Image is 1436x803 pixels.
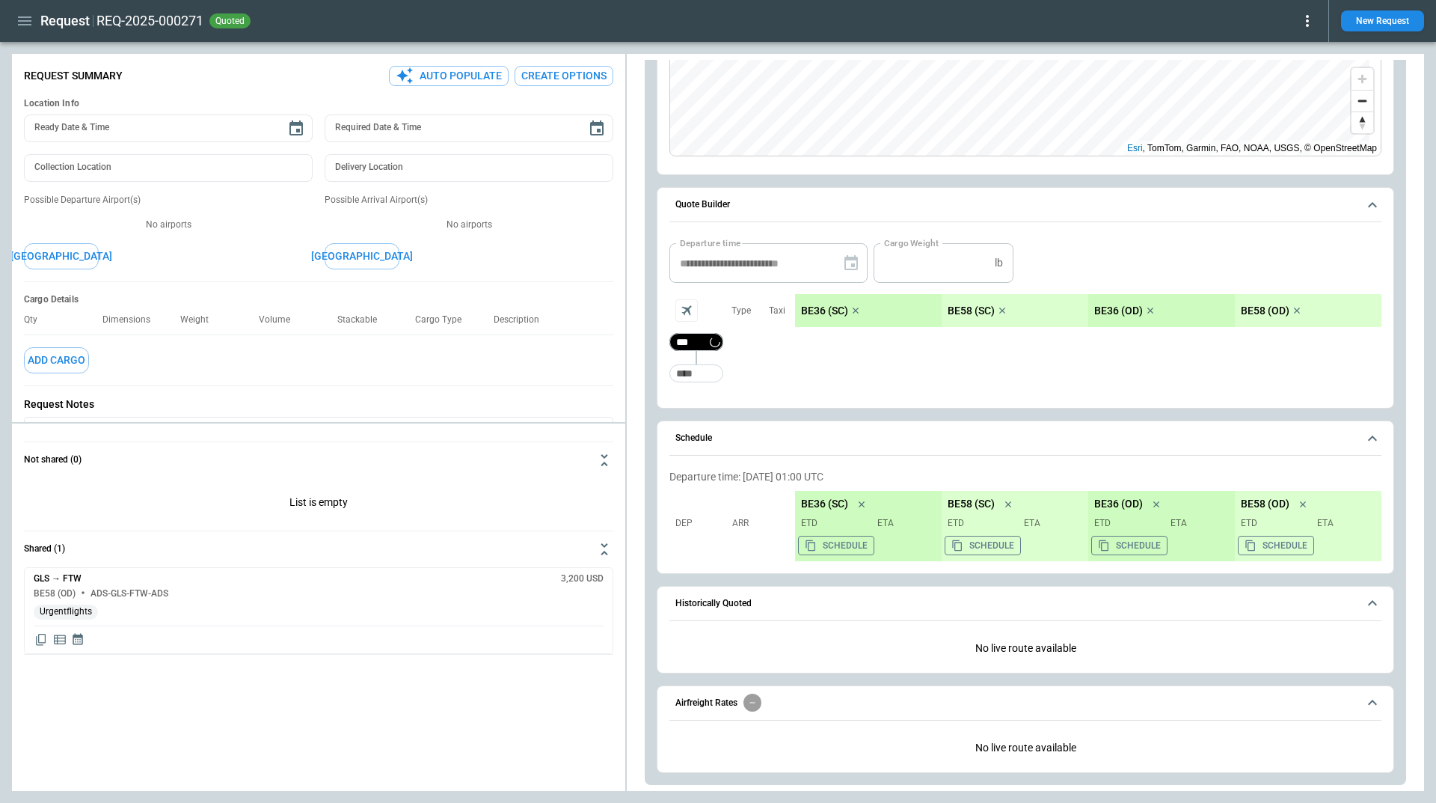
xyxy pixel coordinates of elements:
button: Add Cargo [24,347,89,373]
p: Taxi [769,305,785,317]
h6: Location Info [24,98,613,109]
button: Historically Quoted [669,587,1381,621]
h6: Shared (1) [24,544,65,554]
h6: Quote Builder [675,200,730,210]
p: Weight [180,314,221,326]
div: Not shared (0) [24,567,613,654]
p: ETD [801,517,865,530]
span: Display detailed quote content [52,632,67,647]
span: Aircraft selection [675,299,698,322]
button: Copy the aircraft schedule to your clipboard [1238,536,1314,555]
div: Not shared (0) [24,478,613,531]
button: Schedule [669,421,1381,456]
p: ETD [1094,517,1159,530]
button: [GEOGRAPHIC_DATA] [24,243,99,269]
span: quoted [212,16,248,26]
p: Type [731,305,751,317]
h6: GLS → FTW [34,574,82,584]
p: No airports [24,219,313,231]
h6: Cargo Details [24,294,613,305]
p: Dimensions [102,314,162,326]
p: No airports [325,219,613,231]
button: Choose date [281,114,311,144]
span: Copy quote content [34,632,49,647]
p: ETA [1165,517,1229,530]
p: BE36 (OD) [1094,305,1143,317]
p: BE58 (OD) [1241,305,1289,317]
span: Display quote schedule [71,632,85,647]
h6: Schedule [675,433,712,443]
button: Copy the aircraft schedule to your clipboard [798,536,874,555]
p: Volume [259,314,302,326]
button: Copy the aircraft schedule to your clipboard [945,536,1021,555]
p: BE58 (SC) [948,305,995,317]
h6: 3,200 USD [561,574,604,584]
div: scrollable content [795,491,1381,561]
p: Description [494,314,551,326]
p: ETA [1018,517,1082,530]
p: Possible Departure Airport(s) [24,194,313,207]
p: Possible Arrival Airport(s) [325,194,613,207]
button: Reset bearing to north [1351,112,1373,133]
h1: Request [40,12,90,30]
button: Choose date [582,114,612,144]
button: Not shared (0) [24,442,613,478]
button: Shared (1) [24,531,613,567]
div: Too short [669,364,723,382]
p: Stackable [337,314,389,326]
button: Zoom out [1351,90,1373,112]
div: Historically Quoted [669,630,1381,667]
label: Departure time [680,236,741,249]
div: Quote Builder [669,243,1381,390]
button: [GEOGRAPHIC_DATA] [325,243,399,269]
p: Cargo Type [415,314,473,326]
div: Not found [669,333,723,351]
p: BE58 (SC) [948,498,995,510]
h6: ADS-GLS-FTW-ADS [90,589,168,599]
a: Esri [1127,143,1143,153]
p: lb [995,257,1003,269]
p: No live route available [669,630,1381,667]
h2: REQ-2025-000271 [96,12,203,30]
p: BE36 (SC) [801,305,848,317]
span: Urgentflights [34,606,98,617]
button: Airfreight Rates [669,686,1381,721]
button: Zoom in [1351,68,1373,90]
div: Schedule [669,465,1381,567]
p: ETA [871,517,936,530]
div: scrollable content [795,294,1381,327]
p: Qty [24,314,49,326]
p: BE36 (OD) [1094,498,1143,510]
button: Copy the aircraft schedule to your clipboard [1091,536,1167,555]
h6: Airfreight Rates [675,698,737,708]
p: ETD [948,517,1012,530]
label: Cargo Weight [884,236,939,249]
p: BE58 (OD) [1241,498,1289,510]
p: Dep [675,517,728,530]
button: Auto Populate [389,66,509,86]
p: ETA [1311,517,1375,530]
div: Airfreight Rates [669,730,1381,766]
p: Request Notes [24,398,613,411]
button: Create Options [515,66,613,86]
p: Departure time: [DATE] 01:00 UTC [669,471,1381,483]
h6: Historically Quoted [675,599,752,608]
p: BE36 (SC) [801,498,848,510]
p: Request Summary [24,70,123,82]
button: Quote Builder [669,188,1381,222]
p: ETD [1241,517,1305,530]
button: New Request [1341,10,1424,31]
p: No live route available [669,730,1381,766]
div: , TomTom, Garmin, FAO, NOAA, USGS, © OpenStreetMap [1127,141,1377,156]
h6: Not shared (0) [24,455,82,465]
p: List is empty [24,478,613,531]
h6: BE58 (OD) [34,589,76,599]
p: Arr [732,517,785,530]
